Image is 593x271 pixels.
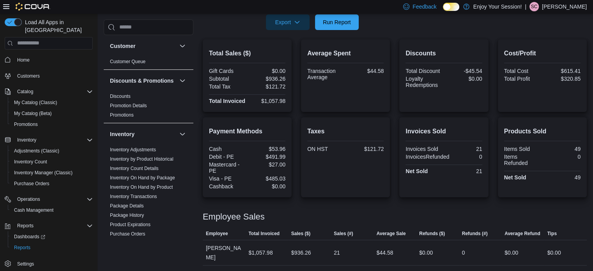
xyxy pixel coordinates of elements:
[16,3,50,11] img: Cova
[209,83,246,90] div: Total Tax
[443,3,459,11] input: Dark Mode
[266,14,310,30] button: Export
[209,68,246,74] div: Gift Cards
[347,146,384,152] div: $121.72
[291,230,310,237] span: Sales ($)
[110,156,173,162] a: Inventory by Product Historical
[334,248,340,257] div: 21
[334,230,353,237] span: Sales (#)
[209,76,246,82] div: Subtotal
[17,89,33,95] span: Catalog
[14,110,52,117] span: My Catalog (Beta)
[209,154,246,160] div: Debit - PE
[249,154,285,160] div: $491.99
[307,127,384,136] h2: Taxes
[446,76,482,82] div: $0.00
[323,18,351,26] span: Run Report
[11,243,93,252] span: Reports
[249,98,285,104] div: $1,057.98
[14,121,38,128] span: Promotions
[14,259,93,268] span: Settings
[504,127,581,136] h2: Products Sold
[504,146,541,152] div: Items Sold
[542,2,587,11] p: [PERSON_NAME]
[17,196,40,202] span: Operations
[14,195,93,204] span: Operations
[453,154,482,160] div: 0
[8,205,96,216] button: Cash Management
[11,98,93,107] span: My Catalog (Classic)
[2,135,96,145] button: Inventory
[14,55,93,65] span: Home
[14,234,45,240] span: Dashboards
[315,14,359,30] button: Run Report
[110,231,145,237] a: Purchase Orders
[14,55,33,65] a: Home
[110,203,144,209] span: Package Details
[544,174,581,181] div: 49
[110,147,156,153] span: Inventory Adjustments
[11,146,93,156] span: Adjustments (Classic)
[14,99,57,106] span: My Catalog (Classic)
[110,165,159,172] span: Inventory Count Details
[14,87,36,96] button: Catalog
[209,127,285,136] h2: Payment Methods
[11,168,76,177] a: Inventory Manager (Classic)
[11,109,93,118] span: My Catalog (Beta)
[405,76,442,88] div: Loyalty Redemptions
[11,232,93,241] span: Dashboards
[8,156,96,167] button: Inventory Count
[110,77,173,85] h3: Discounts & Promotions
[11,120,41,129] a: Promotions
[8,97,96,108] button: My Catalog (Classic)
[110,130,176,138] button: Inventory
[544,154,581,160] div: 0
[110,58,145,65] span: Customer Queue
[307,146,344,152] div: ON HST
[504,248,518,257] div: $0.00
[14,148,59,154] span: Adjustments (Classic)
[11,157,93,166] span: Inventory Count
[17,73,40,79] span: Customers
[14,244,30,251] span: Reports
[291,248,311,257] div: $936.26
[544,76,581,82] div: $320.85
[17,223,34,229] span: Reports
[110,184,173,190] a: Inventory On Hand by Product
[110,166,159,171] a: Inventory Count Details
[17,57,30,63] span: Home
[405,68,442,74] div: Total Discount
[110,93,131,99] span: Discounts
[110,147,156,152] a: Inventory Adjustments
[347,68,384,74] div: $44.58
[405,168,428,174] strong: Net Sold
[504,154,541,166] div: Items Refunded
[14,181,50,187] span: Purchase Orders
[8,242,96,253] button: Reports
[11,205,93,215] span: Cash Management
[446,146,482,152] div: 21
[110,112,134,118] a: Promotions
[547,248,561,257] div: $0.00
[178,76,187,85] button: Discounts & Promotions
[11,168,93,177] span: Inventory Manager (Classic)
[446,68,482,74] div: -$45.54
[110,231,145,237] span: Purchase Orders
[14,71,93,81] span: Customers
[209,98,245,104] strong: Total Invoiced
[11,205,57,215] a: Cash Management
[11,98,60,107] a: My Catalog (Classic)
[462,230,488,237] span: Refunds (#)
[110,130,135,138] h3: Inventory
[14,207,53,213] span: Cash Management
[547,230,556,237] span: Tips
[11,157,50,166] a: Inventory Count
[17,137,36,143] span: Inventory
[14,221,37,230] button: Reports
[8,145,96,156] button: Adjustments (Classic)
[110,175,175,181] span: Inventory On Hand by Package
[249,183,285,190] div: $0.00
